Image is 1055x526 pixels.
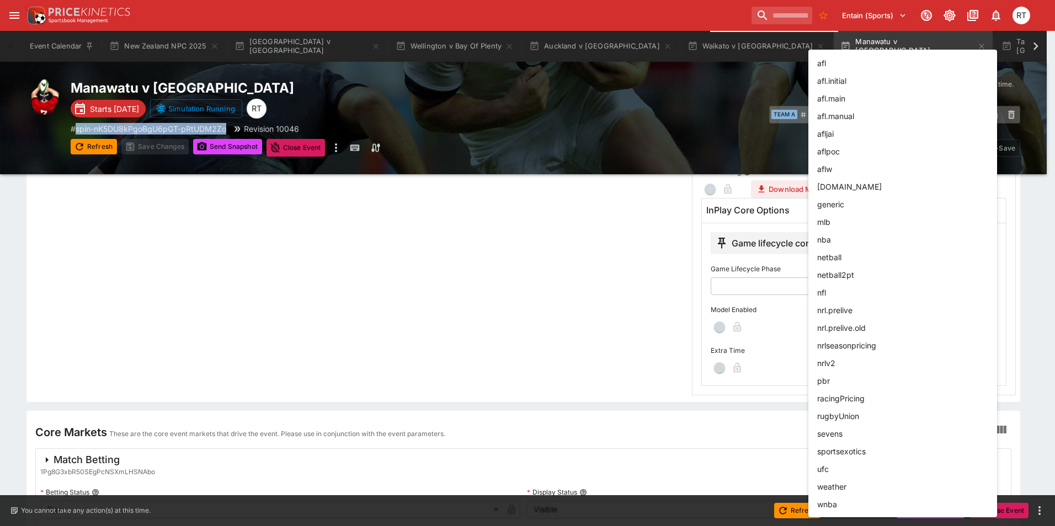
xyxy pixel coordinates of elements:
li: netball2pt [808,266,997,283]
li: afl.main [808,89,997,107]
li: nfl [808,283,997,301]
li: ufc [808,460,997,477]
li: pbr [808,372,997,389]
li: mlb [808,213,997,230]
li: nrl.prelive.old [808,319,997,336]
li: generic [808,195,997,213]
li: nrl.prelive [808,301,997,319]
li: nrlseasonpricing [808,336,997,354]
li: afl [808,54,997,72]
li: sportsexotics [808,442,997,460]
li: sevens [808,425,997,442]
li: nba [808,230,997,248]
li: weather [808,477,997,495]
li: rugbyUnion [808,407,997,425]
li: afl.manual [808,107,997,125]
li: [DOMAIN_NAME] [808,178,997,195]
li: aflpoc [808,142,997,160]
li: afljai [808,125,997,142]
li: aflw [808,160,997,178]
li: racingPricing [808,389,997,407]
li: wnba [808,495,997,513]
li: afl.initial [808,72,997,89]
li: nrlv2 [808,354,997,372]
li: netball [808,248,997,266]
